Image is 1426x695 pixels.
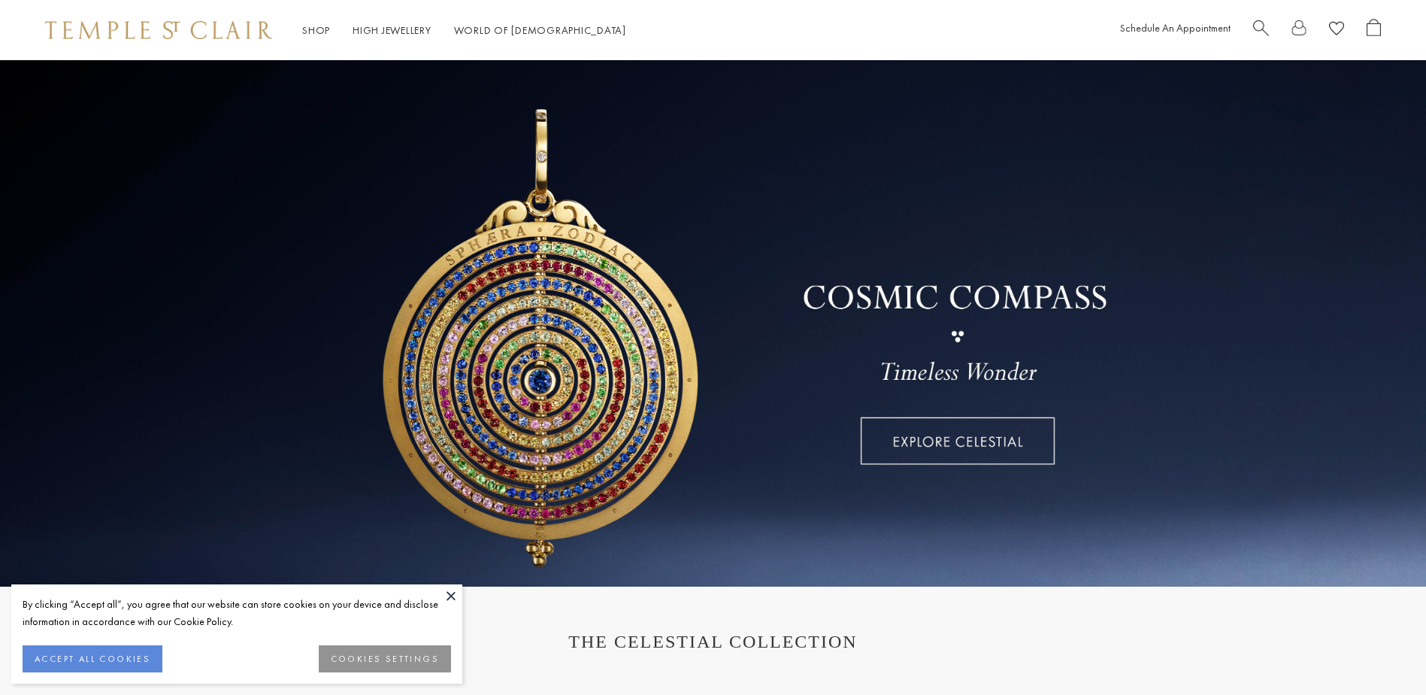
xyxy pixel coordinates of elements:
[1253,19,1269,42] a: Search
[60,632,1366,652] h1: THE CELESTIAL COLLECTION
[1329,19,1344,42] a: View Wishlist
[23,645,162,672] button: ACCEPT ALL COOKIES
[45,21,272,39] img: Temple St. Clair
[23,596,451,630] div: By clicking “Accept all”, you agree that our website can store cookies on your device and disclos...
[302,23,330,37] a: ShopShop
[454,23,626,37] a: World of [DEMOGRAPHIC_DATA]World of [DEMOGRAPHIC_DATA]
[1367,19,1381,42] a: Open Shopping Bag
[353,23,431,37] a: High JewelleryHigh Jewellery
[319,645,451,672] button: COOKIES SETTINGS
[302,21,626,40] nav: Main navigation
[1351,624,1411,680] iframe: Gorgias live chat messenger
[1120,21,1231,35] a: Schedule An Appointment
